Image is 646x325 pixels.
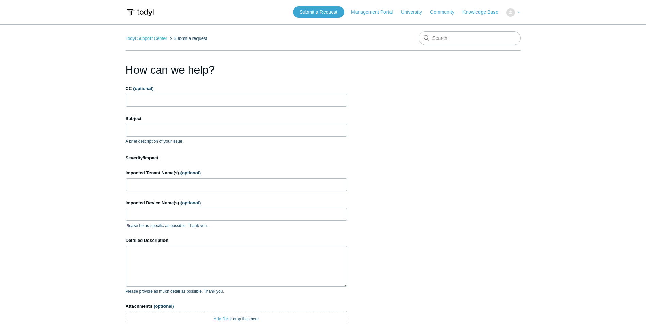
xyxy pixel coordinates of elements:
p: A brief description of your issue. [126,138,347,144]
label: Attachments [126,303,347,310]
p: Please be as specific as possible. Thank you. [126,222,347,229]
span: (optional) [154,304,174,309]
a: Management Portal [351,9,399,16]
img: Todyl Support Center Help Center home page [126,6,155,19]
span: (optional) [180,170,201,175]
a: University [401,9,428,16]
label: Severity/Impact [126,155,347,161]
li: Submit a request [168,36,207,41]
label: Subject [126,115,347,122]
label: CC [126,85,347,92]
li: Todyl Support Center [126,36,169,41]
a: Community [430,9,461,16]
a: Submit a Request [293,6,344,18]
a: Todyl Support Center [126,36,167,41]
p: Please provide as much detail as possible. Thank you. [126,288,347,294]
label: Impacted Tenant Name(s) [126,170,347,176]
span: (optional) [180,200,201,205]
label: Impacted Device Name(s) [126,200,347,206]
label: Detailed Description [126,237,347,244]
span: (optional) [133,86,153,91]
input: Search [419,31,521,45]
h1: How can we help? [126,62,347,78]
a: Knowledge Base [462,9,505,16]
